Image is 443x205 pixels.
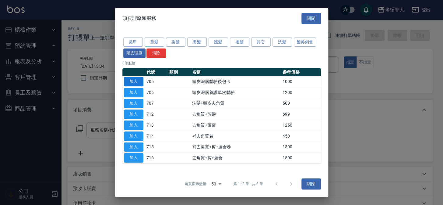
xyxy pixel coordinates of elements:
[191,68,281,76] th: 名稱
[145,142,168,153] td: 715
[145,87,168,98] td: 706
[124,142,143,152] button: 加入
[124,88,143,97] button: 加入
[281,76,321,87] td: 1000
[145,131,168,142] td: 714
[191,142,281,153] td: 補去角質+剪+蘆薈卷
[122,15,156,21] span: 頭皮理療類服務
[191,109,281,120] td: 去角質+剪髮
[281,98,321,109] td: 500
[209,37,228,47] button: 護髮
[166,37,185,47] button: 染髮
[191,131,281,142] td: 補去角質卷
[123,49,146,58] button: 頭皮理療
[122,60,321,66] p: 8 筆服務
[185,181,206,187] p: 每頁顯示數量
[281,142,321,153] td: 1500
[145,153,168,164] td: 716
[124,153,143,163] button: 加入
[191,153,281,164] td: 去角質+剪+蘆薈
[145,109,168,120] td: 712
[123,37,143,47] button: 美甲
[191,76,281,87] td: 頭皮深層體驗後包卡
[124,110,143,119] button: 加入
[146,49,166,58] button: 清除
[281,131,321,142] td: 450
[145,76,168,87] td: 705
[209,176,223,192] div: 50
[145,37,164,47] button: 剪髮
[124,77,143,86] button: 加入
[281,68,321,76] th: 參考價格
[281,109,321,120] td: 699
[191,87,281,98] td: 頭皮深層養護單次體驗
[168,68,191,76] th: 類別
[281,120,321,131] td: 1250
[281,87,321,98] td: 1200
[145,68,168,76] th: 代號
[301,13,321,24] button: 關閉
[187,37,207,47] button: 燙髮
[191,98,281,109] td: 洗髮+頭皮去角質
[301,178,321,190] button: 關閉
[230,37,249,47] button: 接髮
[251,37,271,47] button: 其它
[124,99,143,108] button: 加入
[124,131,143,141] button: 加入
[124,120,143,130] button: 加入
[145,98,168,109] td: 707
[272,37,292,47] button: 洗髮
[294,37,316,47] button: 髮券銷售
[281,153,321,164] td: 1500
[145,120,168,131] td: 713
[191,120,281,131] td: 去角質+蘆薈
[233,181,263,187] p: 第 1–8 筆 共 8 筆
